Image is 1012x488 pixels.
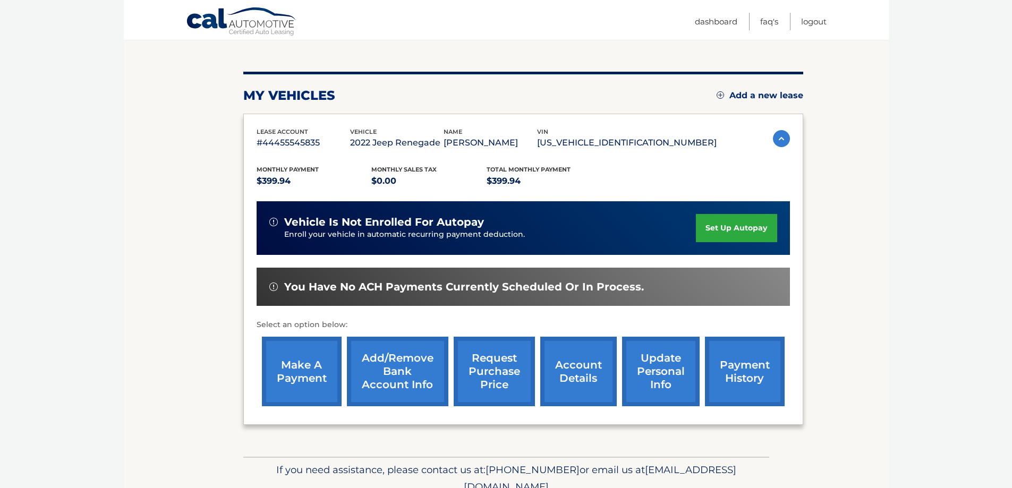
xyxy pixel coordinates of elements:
[444,128,462,135] span: name
[695,13,737,30] a: Dashboard
[371,174,487,189] p: $0.00
[257,319,790,331] p: Select an option below:
[186,7,297,38] a: Cal Automotive
[262,337,342,406] a: make a payment
[257,135,350,150] p: #44455545835
[257,128,308,135] span: lease account
[622,337,700,406] a: update personal info
[537,128,548,135] span: vin
[717,91,724,99] img: add.svg
[540,337,617,406] a: account details
[350,135,444,150] p: 2022 Jeep Renegade
[773,130,790,147] img: accordion-active.svg
[487,174,602,189] p: $399.94
[760,13,778,30] a: FAQ's
[454,337,535,406] a: request purchase price
[257,174,372,189] p: $399.94
[257,166,319,173] span: Monthly Payment
[269,218,278,226] img: alert-white.svg
[486,464,580,476] span: [PHONE_NUMBER]
[284,229,696,241] p: Enroll your vehicle in automatic recurring payment deduction.
[243,88,335,104] h2: my vehicles
[537,135,717,150] p: [US_VEHICLE_IDENTIFICATION_NUMBER]
[284,280,644,294] span: You have no ACH payments currently scheduled or in process.
[444,135,537,150] p: [PERSON_NAME]
[269,282,278,291] img: alert-white.svg
[705,337,785,406] a: payment history
[487,166,571,173] span: Total Monthly Payment
[347,337,448,406] a: Add/Remove bank account info
[696,214,777,242] a: set up autopay
[284,216,484,229] span: vehicle is not enrolled for autopay
[717,90,803,101] a: Add a new lease
[801,13,827,30] a: Logout
[371,166,437,173] span: Monthly sales Tax
[350,128,377,135] span: vehicle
